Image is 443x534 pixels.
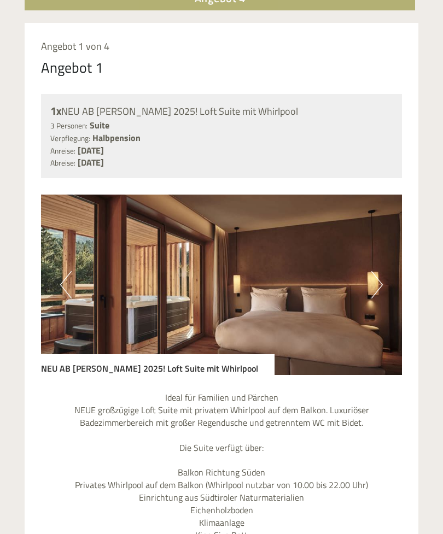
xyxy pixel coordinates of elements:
div: NEU AB [PERSON_NAME] 2025! Loft Suite mit Whirlpool [41,355,275,375]
div: [GEOGRAPHIC_DATA] [16,32,169,40]
div: Guten Tag, wie können wir Ihnen helfen? [8,30,174,63]
small: 22:02 [16,53,169,61]
div: Montag [157,8,204,27]
b: [DATE] [78,156,104,169]
b: [DATE] [78,144,104,157]
img: image [41,195,402,375]
small: Abreise: [50,158,75,169]
button: Previous [60,272,72,299]
small: 3 Personen: [50,121,88,132]
div: Angebot 1 [41,58,103,78]
button: Senden [290,283,361,307]
span: Angebot 1 von 4 [41,39,109,54]
button: Next [371,272,383,299]
b: Halbpension [92,132,141,145]
b: 1x [50,103,61,120]
b: Suite [90,119,109,132]
small: Verpflegung: [50,133,90,144]
small: Anreise: [50,146,75,157]
div: NEU AB [PERSON_NAME] 2025! Loft Suite mit Whirlpool [50,104,393,120]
